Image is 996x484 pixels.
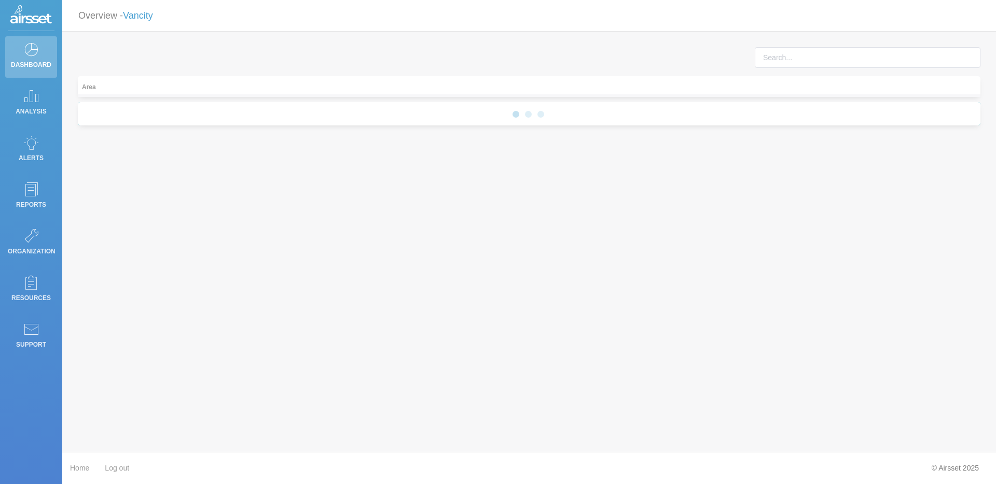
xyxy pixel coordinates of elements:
[123,10,153,21] a: Vancity
[8,244,54,259] p: Organization
[5,130,57,171] a: Alerts
[924,458,987,478] div: © Airsset 2025
[8,337,54,352] p: Support
[5,83,57,124] a: Analysis
[5,316,57,358] a: Support
[755,47,980,68] input: Search...
[10,5,52,26] img: Logo
[5,269,57,311] a: Resources
[5,36,57,78] a: Dashboard
[8,150,54,166] p: Alerts
[8,290,54,306] p: Resources
[82,83,96,91] strong: Area
[8,197,54,212] p: Reports
[8,104,54,119] p: Analysis
[105,458,129,479] a: Log out
[70,458,89,479] a: Home
[5,176,57,218] a: Reports
[78,6,153,25] p: Overview -
[5,223,57,264] a: Organization
[8,57,54,73] p: Dashboard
